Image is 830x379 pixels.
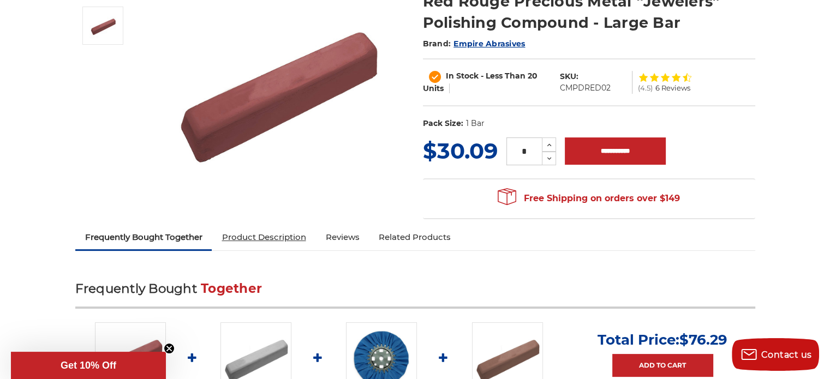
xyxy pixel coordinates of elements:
[655,85,690,92] span: 6 Reviews
[560,71,578,82] dt: SKU:
[75,281,197,296] span: Frequently Bought
[465,118,484,129] dd: 1 Bar
[89,12,117,39] img: Red Rouge Jewelers Buffing Compound
[423,39,451,49] span: Brand:
[201,281,262,296] span: Together
[423,137,498,164] span: $30.09
[560,82,611,94] dd: CMPDRED02
[75,225,212,249] a: Frequently Bought Together
[481,71,526,81] span: - Less Than
[612,354,713,377] a: Add to Cart
[732,338,819,371] button: Contact us
[638,85,653,92] span: (4.5)
[761,350,812,360] span: Contact us
[498,188,680,209] span: Free Shipping on orders over $149
[528,71,538,81] span: 20
[369,225,461,249] a: Related Products
[11,352,166,379] div: Get 10% OffClose teaser
[315,225,369,249] a: Reviews
[598,331,727,348] p: Total Price:
[446,71,479,81] span: In Stock
[423,83,444,93] span: Units
[212,225,315,249] a: Product Description
[423,118,463,129] dt: Pack Size:
[679,331,727,348] span: $76.29
[61,360,116,371] span: Get 10% Off
[453,39,525,49] a: Empire Abrasives
[164,343,175,354] button: Close teaser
